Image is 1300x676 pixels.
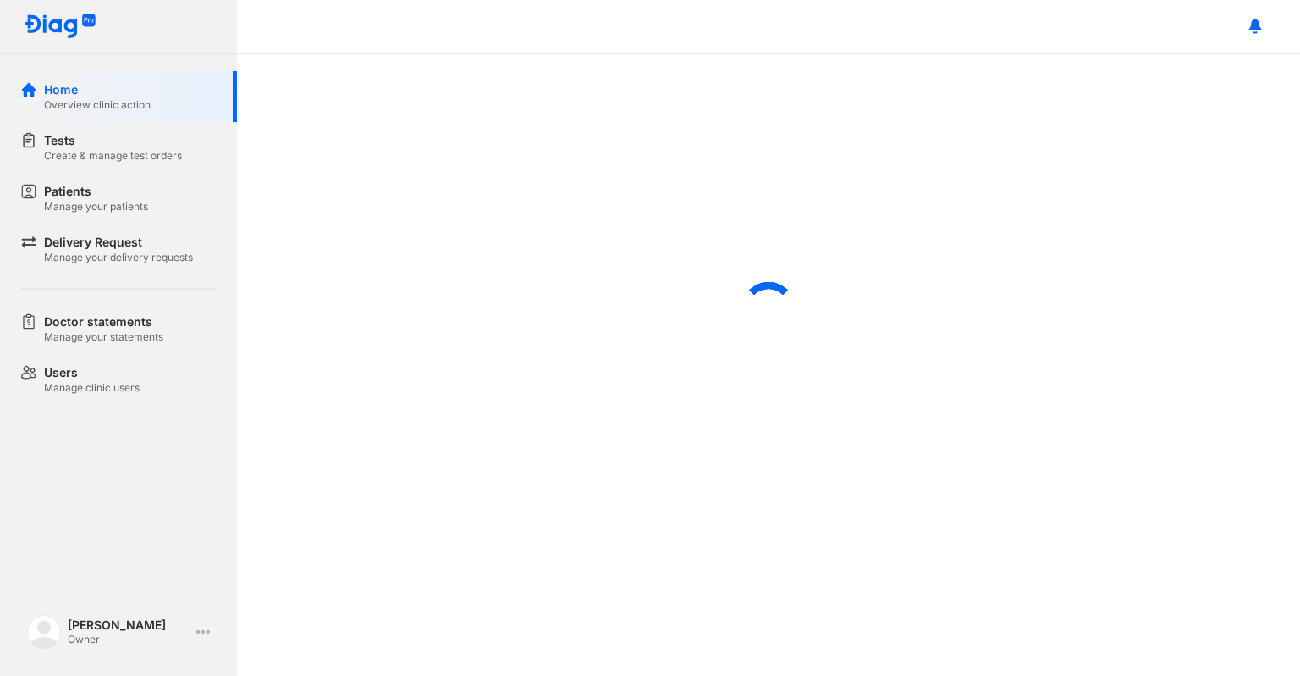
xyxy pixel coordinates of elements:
div: [PERSON_NAME] [68,618,190,633]
div: Create & manage test orders [44,149,182,163]
div: Manage your patients [44,200,148,213]
img: logo [24,14,96,40]
div: Users [44,364,140,381]
div: Home [44,81,151,98]
div: Tests [44,132,182,149]
div: Overview clinic action [44,98,151,112]
div: Manage your statements [44,330,163,344]
div: Doctor statements [44,313,163,330]
div: Manage your delivery requests [44,251,193,264]
img: logo [27,615,61,649]
div: Owner [68,633,190,646]
div: Patients [44,183,148,200]
div: Delivery Request [44,234,193,251]
div: Manage clinic users [44,381,140,395]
